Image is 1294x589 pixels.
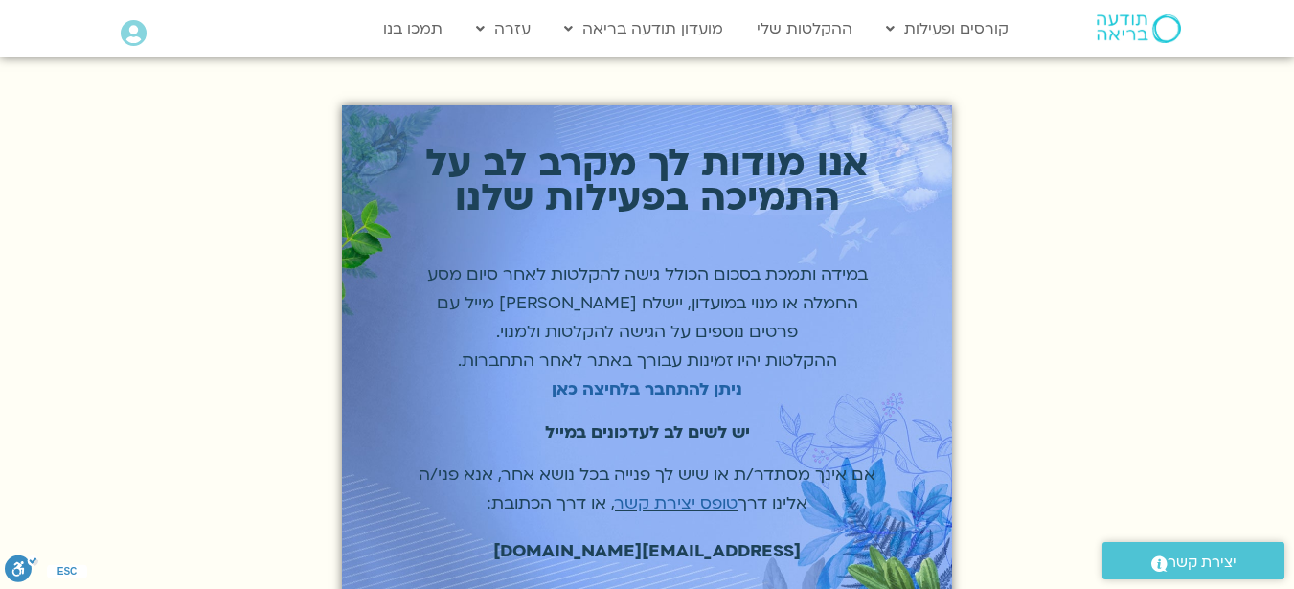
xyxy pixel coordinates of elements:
[876,11,1018,47] a: קורסים ופעילות
[419,261,875,404] p: במידה ותמכת בסכום הכולל גישה להקלטות לאחר סיום מסע החמלה או מנוי במועדון, יישלח [PERSON_NAME] מיי...
[470,530,824,573] a: [EMAIL_ADDRESS][DOMAIN_NAME]
[466,11,540,47] a: עזרה
[1097,14,1181,43] img: תודעה בריאה
[419,461,875,518] p: אם אינך מסתדר/ת או שיש לך פנייה בכל נושא אחר, אנא פני/ה אלינו דרך , או דרך הכתובת:
[555,11,733,47] a: מועדון תודעה בריאה
[374,11,452,47] a: תמכו בנו
[1168,550,1237,576] span: יצירת קשר
[552,378,742,400] a: ניתן להתחבר בלחיצה כאן
[615,492,738,514] a: טופס יצירת קשר
[419,147,875,215] p: אנו מודות לך מקרב לב על התמיכה בפעילות שלנו
[545,421,750,443] strong: יש לשים לב לעדכונים במייל
[1102,542,1284,579] a: יצירת קשר
[493,541,801,561] span: [EMAIL_ADDRESS][DOMAIN_NAME]
[747,11,862,47] a: ההקלטות שלי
